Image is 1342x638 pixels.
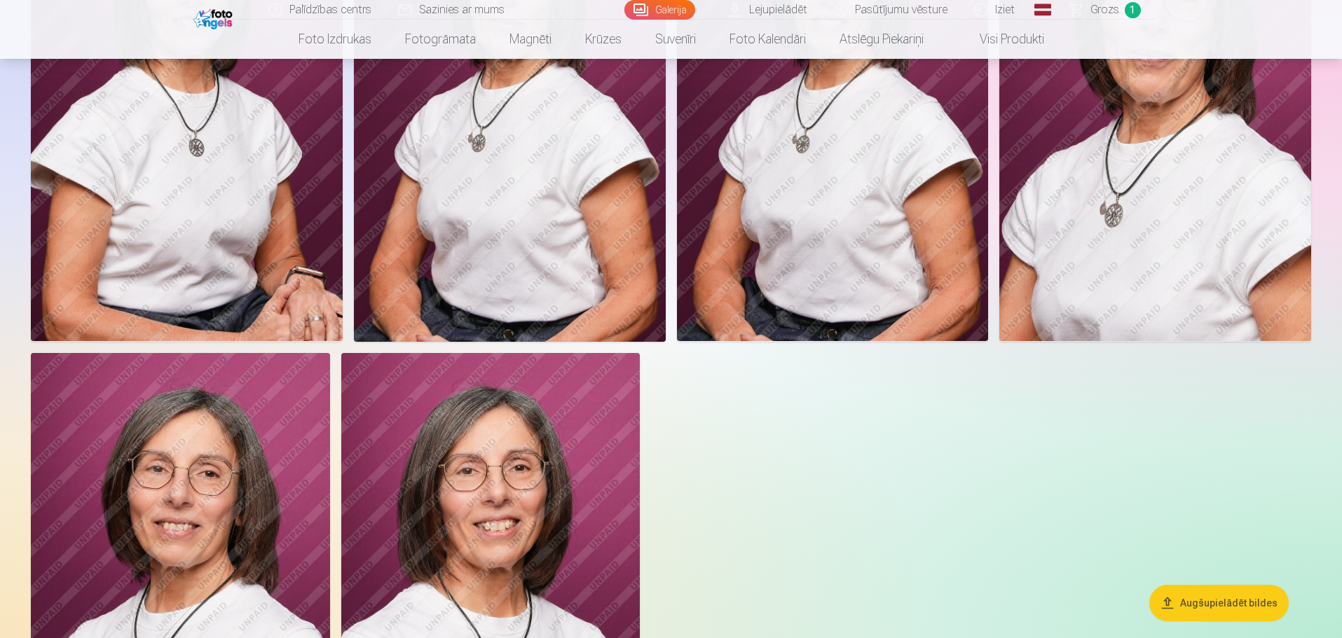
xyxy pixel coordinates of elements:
a: Suvenīri [638,20,713,59]
span: 1 [1125,2,1141,18]
a: Magnēti [493,20,568,59]
a: Foto izdrukas [282,20,388,59]
button: Augšupielādēt bildes [1149,585,1289,621]
span: Grozs [1090,1,1119,18]
a: Visi produkti [940,20,1061,59]
a: Krūzes [568,20,638,59]
img: /fa1 [193,6,236,29]
a: Atslēgu piekariņi [823,20,940,59]
a: Foto kalendāri [713,20,823,59]
a: Fotogrāmata [388,20,493,59]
